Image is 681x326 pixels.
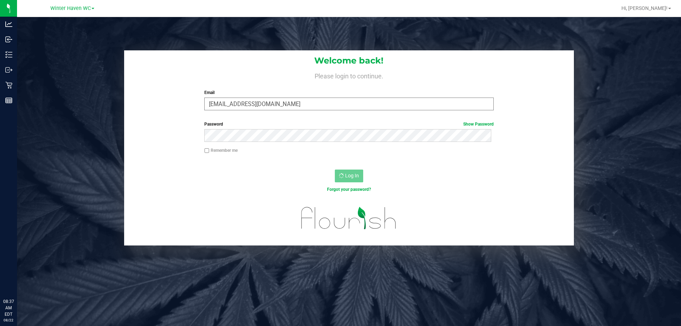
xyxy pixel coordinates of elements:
[345,173,359,178] span: Log In
[124,56,574,65] h1: Welcome back!
[5,97,12,104] inline-svg: Reports
[327,187,371,192] a: Forgot your password?
[3,317,14,323] p: 08/22
[335,170,363,182] button: Log In
[204,147,238,154] label: Remember me
[5,36,12,43] inline-svg: Inbound
[5,21,12,28] inline-svg: Analytics
[204,122,223,127] span: Password
[5,66,12,73] inline-svg: Outbound
[124,71,574,79] h4: Please login to continue.
[463,122,494,127] a: Show Password
[621,5,668,11] span: Hi, [PERSON_NAME]!
[204,89,493,96] label: Email
[50,5,91,11] span: Winter Haven WC
[204,148,209,153] input: Remember me
[5,51,12,58] inline-svg: Inventory
[5,82,12,89] inline-svg: Retail
[3,298,14,317] p: 08:37 AM EDT
[293,200,405,236] img: flourish_logo.svg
